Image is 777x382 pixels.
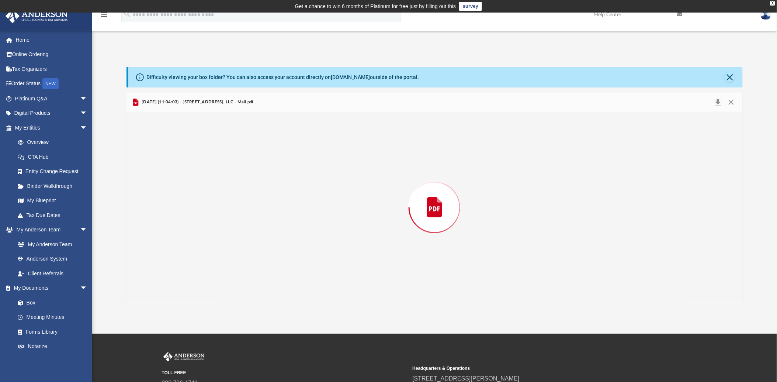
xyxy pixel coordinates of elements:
[123,10,131,18] i: search
[413,365,658,372] small: Headquarters & Operations
[80,281,95,296] span: arrow_drop_down
[5,120,98,135] a: My Entitiesarrow_drop_down
[80,354,95,369] span: arrow_drop_down
[140,99,254,106] span: [DATE] (11:04:03) - [STREET_ADDRESS], LLC - Mail.pdf
[295,2,456,11] div: Get a chance to win 6 months of Platinum for free just by filling out this
[10,266,95,281] a: Client Referrals
[80,91,95,106] span: arrow_drop_down
[10,310,95,325] a: Meeting Minutes
[5,62,98,76] a: Tax Organizers
[80,120,95,135] span: arrow_drop_down
[5,32,98,47] a: Home
[162,352,206,362] img: Anderson Advisors Platinum Portal
[5,223,95,237] a: My Anderson Teamarrow_drop_down
[5,47,98,62] a: Online Ordering
[711,97,725,107] button: Download
[10,324,91,339] a: Forms Library
[5,76,98,92] a: Order StatusNEW
[10,208,98,223] a: Tax Due Dates
[10,237,91,252] a: My Anderson Team
[5,354,95,368] a: Online Learningarrow_drop_down
[10,252,95,266] a: Anderson System
[5,281,95,296] a: My Documentsarrow_drop_down
[3,9,70,23] img: Anderson Advisors Platinum Portal
[10,339,95,354] a: Notarize
[80,223,95,238] span: arrow_drop_down
[770,1,775,6] div: close
[725,72,735,82] button: Close
[760,9,771,20] img: User Pic
[459,2,482,11] a: survey
[162,369,407,376] small: TOLL FREE
[5,106,98,121] a: Digital Productsarrow_drop_down
[80,106,95,121] span: arrow_drop_down
[126,93,743,303] div: Preview
[146,73,419,81] div: Difficulty viewing your box folder? You can also access your account directly on outside of the p...
[413,375,520,382] a: [STREET_ADDRESS][PERSON_NAME]
[10,135,98,150] a: Overview
[10,179,98,193] a: Binder Walkthrough
[725,97,738,107] button: Close
[100,14,108,19] a: menu
[100,10,108,19] i: menu
[42,78,59,89] div: NEW
[10,164,98,179] a: Entity Change Request
[331,74,370,80] a: [DOMAIN_NAME]
[5,91,98,106] a: Platinum Q&Aarrow_drop_down
[10,193,95,208] a: My Blueprint
[10,295,91,310] a: Box
[10,149,98,164] a: CTA Hub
